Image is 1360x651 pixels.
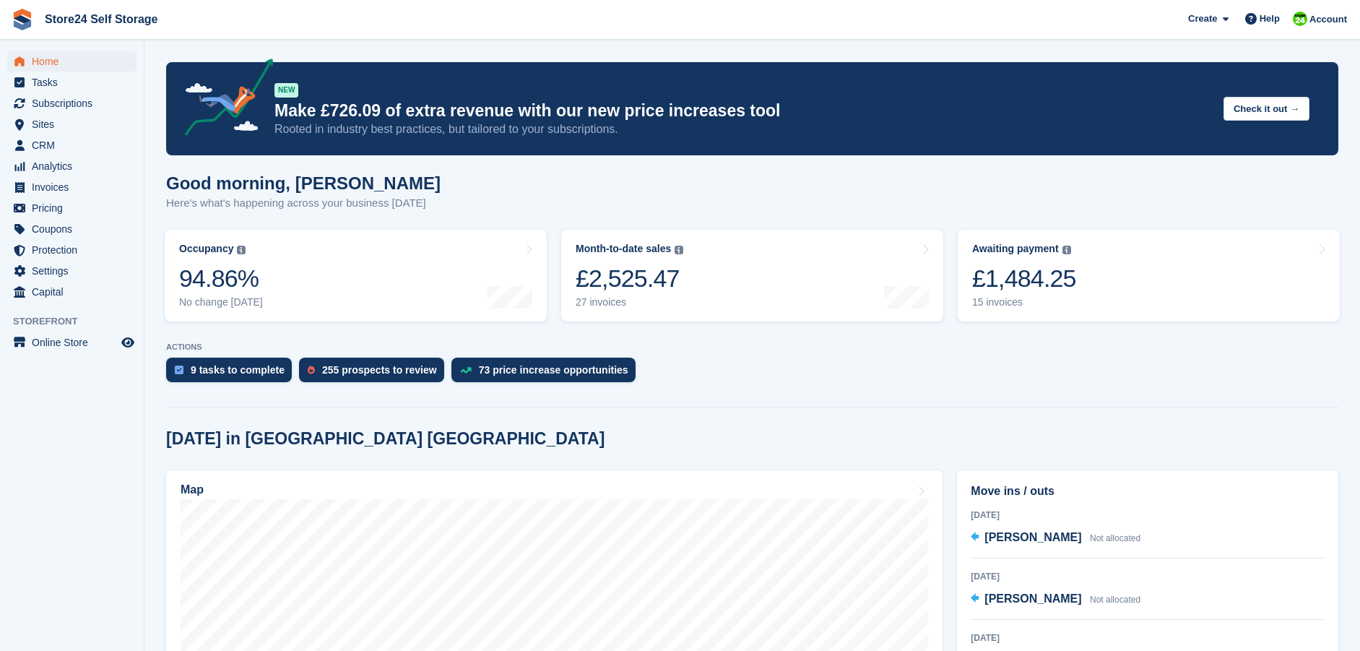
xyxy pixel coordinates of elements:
[561,230,943,322] a: Month-to-date sales £2,525.47 27 invoices
[181,483,204,496] h2: Map
[179,264,263,293] div: 94.86%
[971,529,1140,548] a: [PERSON_NAME] Not allocated
[972,264,1076,293] div: £1,484.25
[7,177,137,197] a: menu
[165,230,547,322] a: Occupancy 94.86% No change [DATE]
[119,334,137,351] a: Preview store
[299,358,451,389] a: 255 prospects to review
[7,219,137,239] a: menu
[971,483,1325,500] h2: Move ins / outs
[32,114,118,134] span: Sites
[971,509,1325,522] div: [DATE]
[308,366,315,374] img: prospect-51fa495bee0391a8d652442698ab0144808aea92771e9ea1ae160a38d050c398.svg
[1293,12,1307,26] img: Robert Sears
[191,364,285,376] div: 9 tasks to complete
[32,282,118,302] span: Capital
[32,177,118,197] span: Invoices
[39,7,164,31] a: Store24 Self Storage
[173,59,274,141] img: price-adjustments-announcement-icon-8257ccfd72463d97f412b2fc003d46551f7dbcb40ab6d574587a9cd5c0d94...
[576,264,683,293] div: £2,525.47
[958,230,1340,322] a: Awaiting payment £1,484.25 15 invoices
[1090,595,1140,605] span: Not allocated
[451,358,643,389] a: 73 price increase opportunities
[7,114,137,134] a: menu
[166,173,441,193] h1: Good morning, [PERSON_NAME]
[7,135,137,155] a: menu
[7,93,137,113] a: menu
[32,72,118,92] span: Tasks
[1188,12,1217,26] span: Create
[274,100,1212,121] p: Make £726.09 of extra revenue with our new price increases tool
[237,246,246,254] img: icon-info-grey-7440780725fd019a000dd9b08b2336e03edf1995a4989e88bcd33f0948082b44.svg
[7,282,137,302] a: menu
[1223,97,1309,121] button: Check it out →
[7,332,137,353] a: menu
[1062,246,1071,254] img: icon-info-grey-7440780725fd019a000dd9b08b2336e03edf1995a4989e88bcd33f0948082b44.svg
[7,240,137,260] a: menu
[675,246,683,254] img: icon-info-grey-7440780725fd019a000dd9b08b2336e03edf1995a4989e88bcd33f0948082b44.svg
[274,121,1212,137] p: Rooted in industry best practices, but tailored to your subscriptions.
[972,243,1059,255] div: Awaiting payment
[322,364,437,376] div: 255 prospects to review
[7,156,137,176] a: menu
[7,51,137,72] a: menu
[984,531,1081,543] span: [PERSON_NAME]
[1260,12,1280,26] span: Help
[32,93,118,113] span: Subscriptions
[274,83,298,98] div: NEW
[7,72,137,92] a: menu
[166,195,441,212] p: Here's what's happening across your business [DATE]
[7,198,137,218] a: menu
[32,219,118,239] span: Coupons
[13,314,144,329] span: Storefront
[32,135,118,155] span: CRM
[32,198,118,218] span: Pricing
[175,366,183,374] img: task-75834270c22a3079a89374b754ae025e5fb1db73e45f91037f5363f120a921f8.svg
[179,243,233,255] div: Occupancy
[166,342,1338,352] p: ACTIONS
[576,243,671,255] div: Month-to-date sales
[166,358,299,389] a: 9 tasks to complete
[32,332,118,353] span: Online Store
[32,261,118,281] span: Settings
[972,296,1076,309] div: 15 invoices
[1309,12,1347,27] span: Account
[179,296,263,309] div: No change [DATE]
[32,51,118,72] span: Home
[32,240,118,260] span: Protection
[479,364,628,376] div: 73 price increase opportunities
[971,590,1140,609] a: [PERSON_NAME] Not allocated
[576,296,683,309] div: 27 invoices
[971,570,1325,583] div: [DATE]
[971,631,1325,644] div: [DATE]
[984,592,1081,605] span: [PERSON_NAME]
[32,156,118,176] span: Analytics
[12,9,33,30] img: stora-icon-8386f47178a22dfd0bd8f6a31ec36ba5ce8667c1dd55bd0f319d3a0aa187defe.svg
[1090,533,1140,543] span: Not allocated
[166,429,605,449] h2: [DATE] in [GEOGRAPHIC_DATA] [GEOGRAPHIC_DATA]
[7,261,137,281] a: menu
[460,367,472,374] img: price_increase_opportunities-93ffe204e8149a01c8c9dc8f82e8f89637d9d84a8eef4429ea346261dce0b2c0.svg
